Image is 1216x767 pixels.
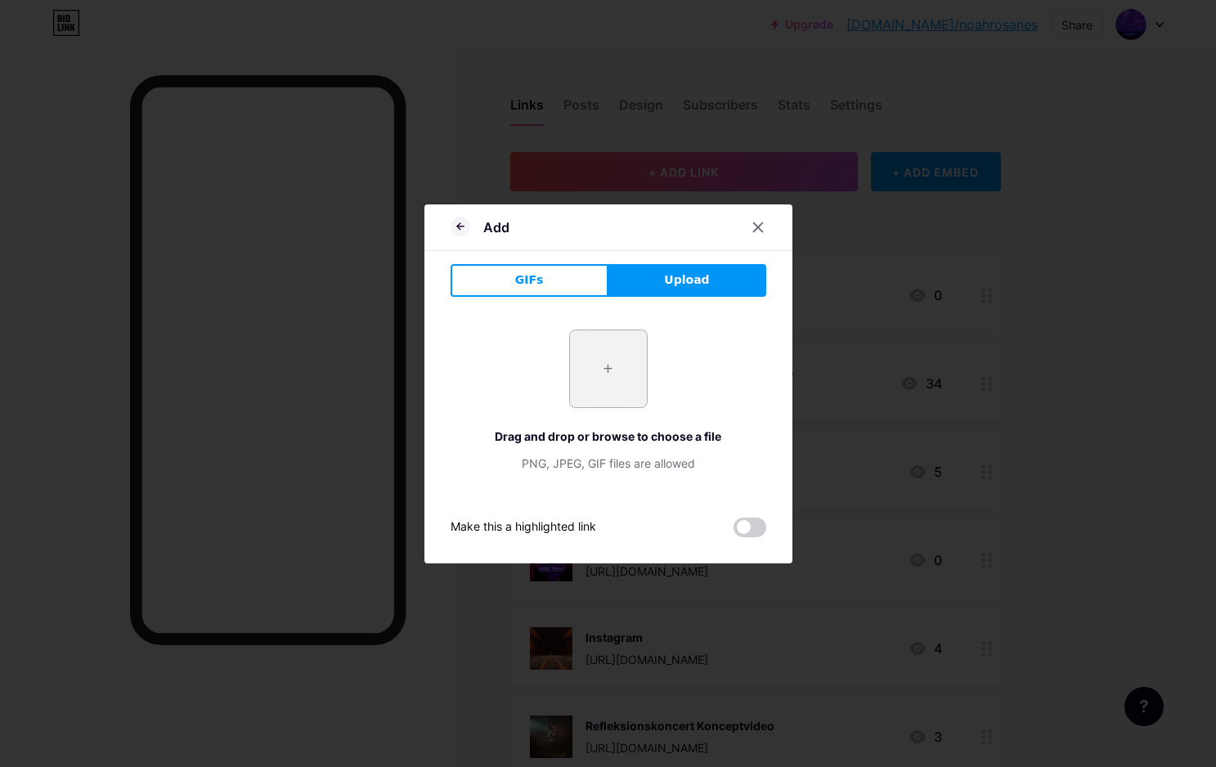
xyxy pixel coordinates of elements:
div: Make this a highlighted link [451,518,596,537]
div: PNG, JPEG, GIF files are allowed [451,455,766,472]
div: Drag and drop or browse to choose a file [451,428,766,445]
span: Upload [664,271,709,289]
button: Upload [608,264,766,297]
div: Add [483,218,509,237]
span: GIFs [515,271,544,289]
button: GIFs [451,264,608,297]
